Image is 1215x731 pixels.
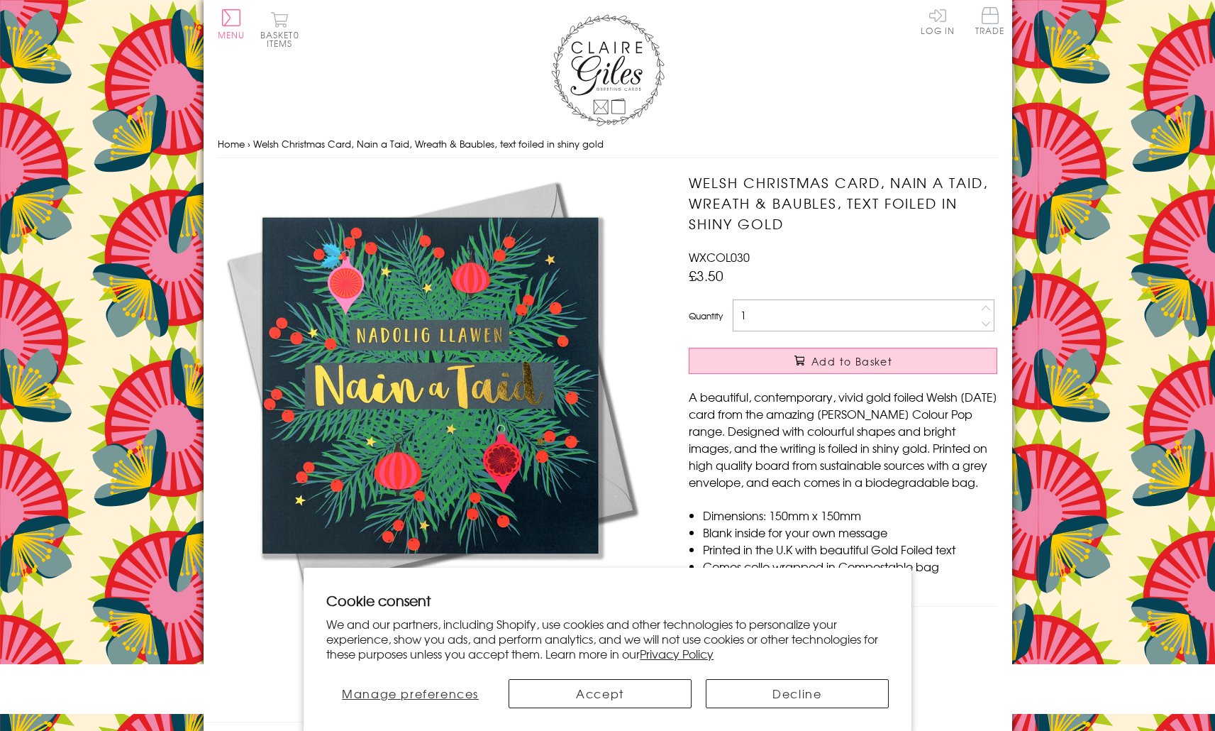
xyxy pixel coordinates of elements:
[218,9,245,39] button: Menu
[689,348,997,374] button: Add to Basket
[975,7,1005,38] a: Trade
[689,309,723,322] label: Quantity
[689,248,750,265] span: WXCOL030
[640,645,714,662] a: Privacy Policy
[703,507,997,524] li: Dimensions: 150mm x 150mm
[975,7,1005,35] span: Trade
[509,679,692,708] button: Accept
[703,541,997,558] li: Printed in the U.K with beautiful Gold Foiled text
[218,172,643,598] img: Welsh Christmas Card, Nain a Taid, Wreath & Baubles, text foiled in shiny gold
[342,685,479,702] span: Manage preferences
[703,558,997,575] li: Comes cello wrapped in Compostable bag
[689,265,723,285] span: £3.50
[921,7,955,35] a: Log In
[267,28,299,50] span: 0 items
[253,137,604,150] span: Welsh Christmas Card, Nain a Taid, Wreath & Baubles, text foiled in shiny gold
[218,137,245,150] a: Home
[260,11,299,48] button: Basket0 items
[326,617,889,661] p: We and our partners, including Shopify, use cookies and other technologies to personalize your ex...
[248,137,250,150] span: ›
[811,354,892,368] span: Add to Basket
[689,172,997,233] h1: Welsh Christmas Card, Nain a Taid, Wreath & Baubles, text foiled in shiny gold
[218,28,245,41] span: Menu
[326,590,889,610] h2: Cookie consent
[218,130,998,159] nav: breadcrumbs
[703,524,997,541] li: Blank inside for your own message
[551,14,665,126] img: Claire Giles Greetings Cards
[706,679,889,708] button: Decline
[689,388,997,490] p: A beautiful, contemporary, vivid gold foiled Welsh [DATE] card from the amazing [PERSON_NAME] Col...
[326,679,494,708] button: Manage preferences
